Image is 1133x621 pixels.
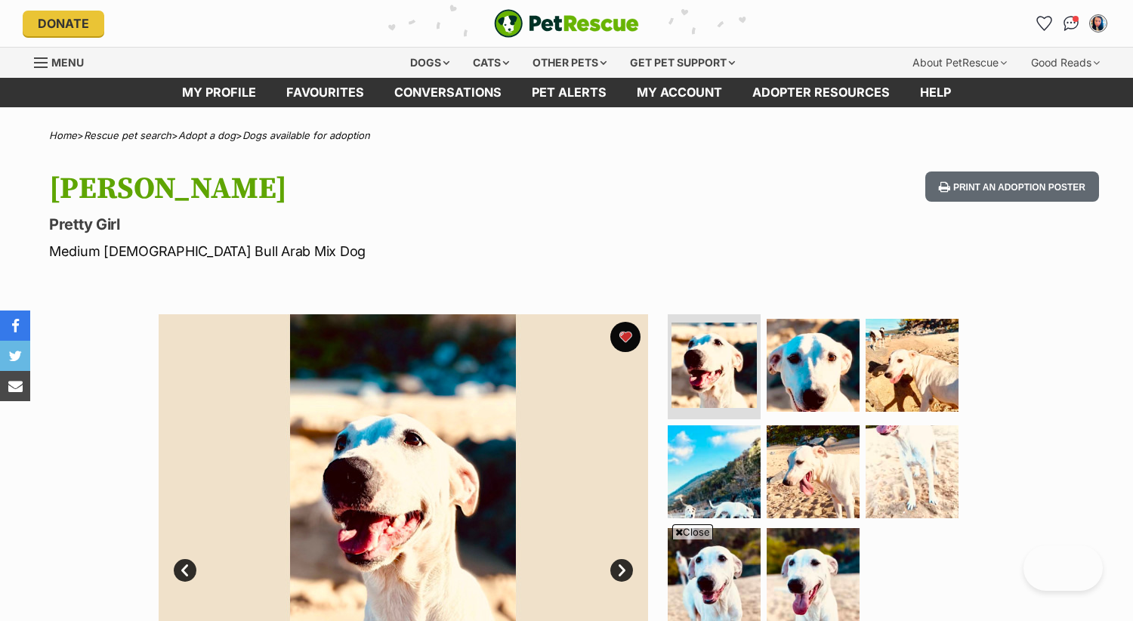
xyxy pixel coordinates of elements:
div: About PetRescue [902,48,1017,78]
a: PetRescue [494,9,639,38]
a: Adopt a dog [178,129,236,141]
button: My account [1086,11,1110,36]
img: Photo of Alexis [668,528,761,621]
a: conversations [379,78,517,107]
img: SY Ho profile pic [1091,16,1106,31]
button: Print an adoption poster [925,171,1099,202]
span: Close [672,524,713,539]
a: Menu [34,48,94,75]
img: chat-41dd97257d64d25036548639549fe6c8038ab92f7586957e7f3b1b290dea8141.svg [1064,16,1079,31]
iframe: Advertisement [200,545,933,613]
div: Other pets [522,48,617,78]
h1: [PERSON_NAME] [49,171,688,206]
img: Photo of Alexis [671,323,757,408]
img: Photo of Alexis [866,319,959,412]
a: Conversations [1059,11,1083,36]
img: logo-e224e6f780fb5917bec1dbf3a21bbac754714ae5b6737aabdf751b685950b380.svg [494,9,639,38]
a: Donate [23,11,104,36]
a: Home [49,129,77,141]
a: My account [622,78,737,107]
div: Cats [462,48,520,78]
a: Rescue pet search [84,129,171,141]
div: Get pet support [619,48,746,78]
a: Pet alerts [517,78,622,107]
p: Medium [DEMOGRAPHIC_DATA] Bull Arab Mix Dog [49,241,688,261]
img: Photo of Alexis [866,425,959,518]
a: Dogs available for adoption [242,129,370,141]
p: Pretty Girl [49,214,688,235]
iframe: Help Scout Beacon - Open [1023,545,1103,591]
img: Photo of Alexis [767,425,860,518]
div: > > > [11,130,1122,141]
img: Photo of Alexis [767,528,860,621]
ul: Account quick links [1032,11,1110,36]
a: Adopter resources [737,78,905,107]
div: Good Reads [1020,48,1110,78]
a: Help [905,78,966,107]
a: Prev [174,559,196,582]
a: Favourites [1032,11,1056,36]
span: Menu [51,56,84,69]
img: Photo of Alexis [668,425,761,518]
a: Favourites [271,78,379,107]
div: Dogs [400,48,460,78]
a: My profile [167,78,271,107]
button: favourite [610,322,641,352]
img: Photo of Alexis [767,319,860,412]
